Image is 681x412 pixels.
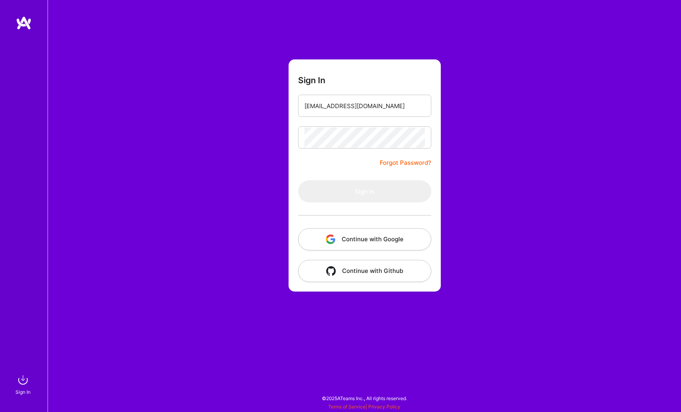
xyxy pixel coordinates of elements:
[15,388,31,396] div: Sign In
[298,228,431,250] button: Continue with Google
[326,235,335,244] img: icon
[16,16,32,30] img: logo
[298,260,431,282] button: Continue with Github
[368,404,400,410] a: Privacy Policy
[15,372,31,388] img: sign in
[328,404,365,410] a: Terms of Service
[380,158,431,168] a: Forgot Password?
[328,404,400,410] span: |
[298,75,325,85] h3: Sign In
[298,180,431,202] button: Sign In
[48,388,681,408] div: © 2025 ATeams Inc., All rights reserved.
[326,266,336,276] img: icon
[17,372,31,396] a: sign inSign In
[304,96,425,116] input: Email...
